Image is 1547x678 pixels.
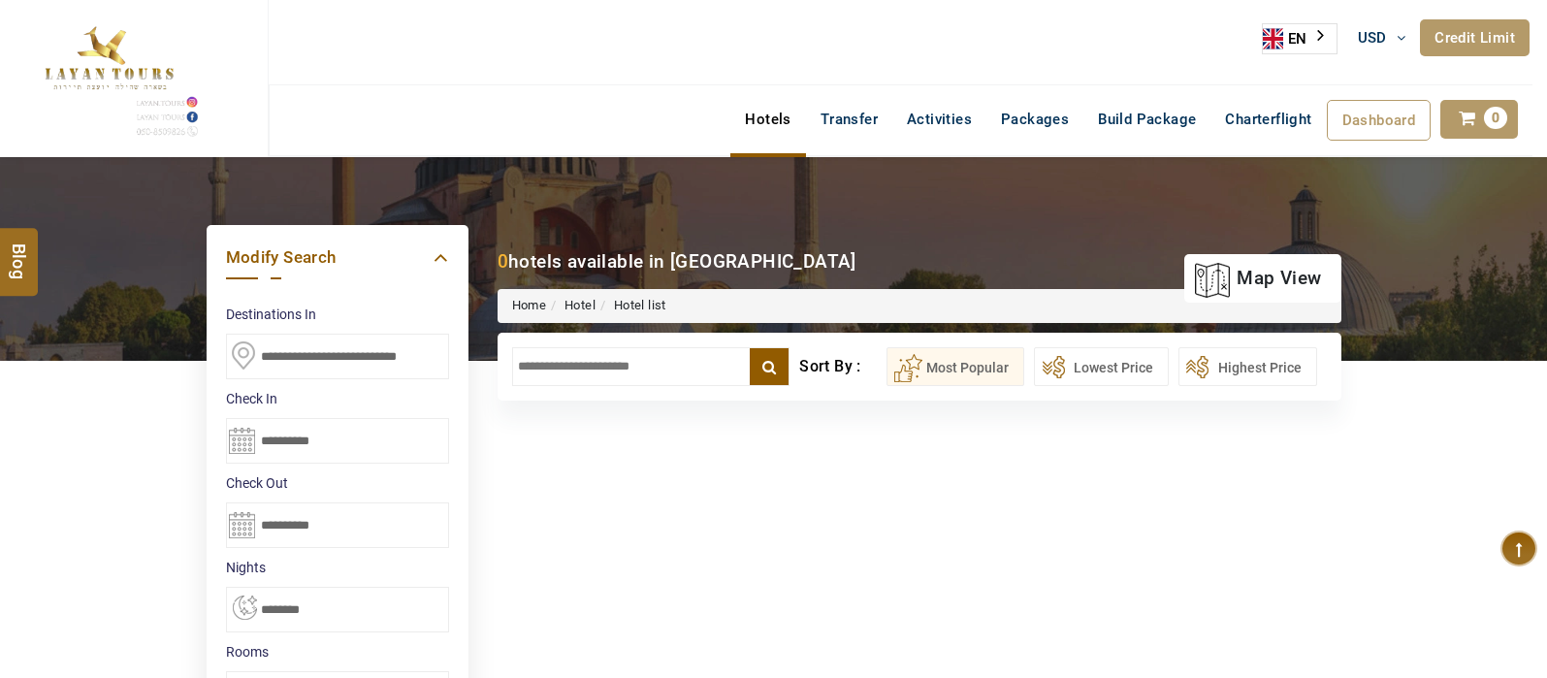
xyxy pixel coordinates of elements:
[512,298,547,312] a: Home
[1263,24,1337,53] a: EN
[226,473,449,493] label: Check Out
[226,244,449,271] a: Modify Search
[886,347,1024,386] button: Most Popular
[986,100,1083,139] a: Packages
[226,642,449,662] label: Rooms
[1262,23,1338,54] div: Language
[498,248,856,274] div: hotels available in [GEOGRAPHIC_DATA]
[1178,347,1317,386] button: Highest Price
[1262,23,1338,54] aside: Language selected: English
[226,389,449,408] label: Check In
[1358,29,1387,47] span: USD
[1083,100,1210,139] a: Build Package
[564,298,596,312] a: Hotel
[799,347,886,386] div: Sort By :
[596,297,666,315] li: Hotel list
[1194,257,1321,300] a: map view
[1484,107,1507,129] span: 0
[1420,19,1530,56] a: Credit Limit
[498,250,508,273] b: 0
[226,558,449,577] label: nights
[1225,111,1311,128] span: Charterflight
[730,100,805,139] a: Hotels
[806,100,892,139] a: Transfer
[1034,347,1169,386] button: Lowest Price
[15,9,202,140] img: The Royal Line Holidays
[892,100,986,139] a: Activities
[226,305,449,324] label: Destinations In
[7,242,32,259] span: Blog
[1342,112,1416,129] span: Dashboard
[1210,100,1326,139] a: Charterflight
[1440,100,1518,139] a: 0
[1427,557,1547,649] iframe: chat widget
